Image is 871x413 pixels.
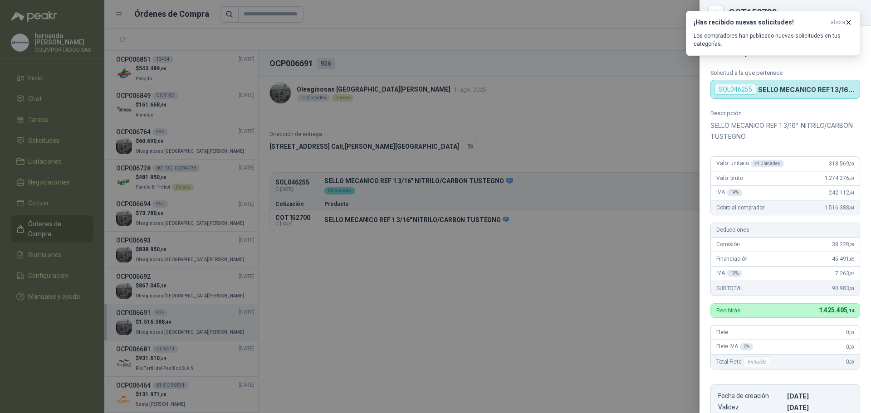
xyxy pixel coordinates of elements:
[710,120,860,142] p: SELLO MECANICO REF 1 3/16" NITRILO/CARBON TUSTEGNO
[718,392,783,400] p: Fecha de creación
[831,19,845,26] span: ahora
[787,403,852,411] p: [DATE]
[694,32,852,48] p: Los compradores han publicado nuevas solicitudes en tus categorías.
[829,160,854,167] span: 318.569
[849,242,854,247] span: ,28
[819,306,854,314] span: 1.425.405
[740,343,753,350] div: 0 %
[710,7,721,18] button: Close
[849,257,854,262] span: ,65
[716,329,728,335] span: Flete
[716,285,743,292] span: SUBTOTAL
[716,189,742,196] span: IVA
[832,285,854,292] span: 90.983
[832,241,854,248] span: 38.228
[829,189,854,196] span: 242.112
[716,270,742,277] span: IVA
[716,241,740,248] span: Comisión
[846,329,854,335] span: 0
[710,69,860,76] p: Solicitud a la que pertenece
[846,359,854,365] span: 0
[716,343,753,350] span: Flete IVA
[716,204,764,211] span: Cobro al comprador
[686,11,860,56] button: ¡Has recibido nuevas solicitudes!ahora Los compradores han publicado nuevas solicitudes en tus ca...
[849,286,854,291] span: ,30
[714,84,756,95] div: SOL046255
[716,356,772,367] span: Total Flete
[716,227,749,233] span: Deducciones
[835,270,854,277] span: 7.263
[849,271,854,276] span: ,37
[718,403,783,411] p: Validez
[694,19,827,26] h3: ¡Has recibido nuevas solicitudes!
[825,204,854,211] span: 1.516.388
[846,344,854,350] span: 0
[751,160,784,167] div: x 4 Unidades
[847,308,854,314] span: ,14
[849,190,854,195] span: ,44
[758,86,856,93] p: SELLO MECANICO REF 1 3/16" NITRILO/CARBON TUSTEGNO
[849,360,854,364] span: ,00
[727,270,743,277] div: 19 %
[832,256,854,262] span: 45.491
[716,160,784,167] span: Valor unitario
[849,345,854,350] span: ,00
[716,175,743,181] span: Valor bruto
[849,330,854,335] span: ,00
[849,161,854,166] span: ,00
[849,176,854,181] span: ,00
[716,256,748,262] span: Financiación
[729,8,860,17] div: COT152700
[710,110,860,117] p: Descripción
[716,307,740,313] p: Recibirás
[825,175,854,181] span: 1.274.276
[849,205,854,210] span: ,44
[787,392,852,400] p: [DATE]
[727,189,743,196] div: 19 %
[743,356,770,367] div: Incluido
